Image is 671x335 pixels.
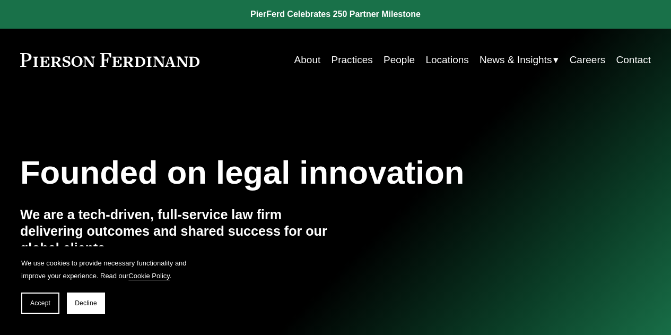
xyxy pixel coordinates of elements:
[294,50,321,70] a: About
[30,299,50,307] span: Accept
[128,272,170,280] a: Cookie Policy
[480,50,559,70] a: folder dropdown
[20,207,336,257] h4: We are a tech-driven, full-service law firm delivering outcomes and shared success for our global...
[570,50,606,70] a: Careers
[67,293,105,314] button: Decline
[480,51,552,69] span: News & Insights
[21,257,191,282] p: We use cookies to provide necessary functionality and improve your experience. Read our .
[21,293,59,314] button: Accept
[616,50,651,70] a: Contact
[384,50,415,70] a: People
[11,246,202,324] section: Cookie banner
[75,299,97,307] span: Decline
[20,154,546,191] h1: Founded on legal innovation
[425,50,468,70] a: Locations
[332,50,373,70] a: Practices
